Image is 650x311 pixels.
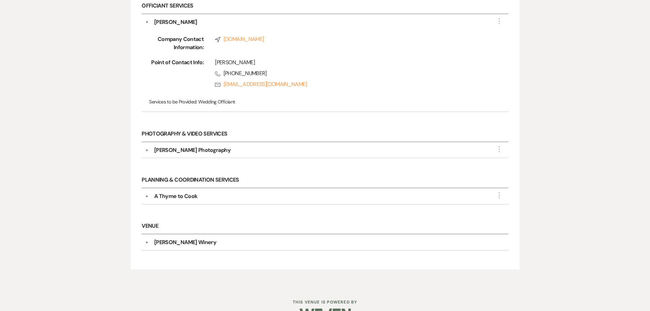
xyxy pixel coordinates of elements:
[149,35,204,52] span: Company Contact Information:
[142,172,508,188] h6: Planning & Coordination Services
[154,192,197,200] div: A Thyme to Cook
[215,58,487,67] div: [PERSON_NAME]
[143,149,151,152] button: ▼
[143,241,151,244] button: ▼
[149,99,197,105] span: Services to be Provided:
[215,80,487,88] a: [EMAIL_ADDRESS][DOMAIN_NAME]
[142,126,508,142] h6: Photography & Video Services
[154,18,197,26] div: [PERSON_NAME]
[215,69,487,77] span: [PHONE_NUMBER]
[149,98,501,105] p: Wedding Officiant
[143,195,151,198] button: ▼
[154,238,216,246] div: [PERSON_NAME] Winery
[145,18,149,26] button: ▼
[215,35,487,43] a: [DOMAIN_NAME]
[149,58,204,91] span: Point of Contact Info:
[142,219,508,235] h6: Venue
[154,146,231,154] div: [PERSON_NAME] Photography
